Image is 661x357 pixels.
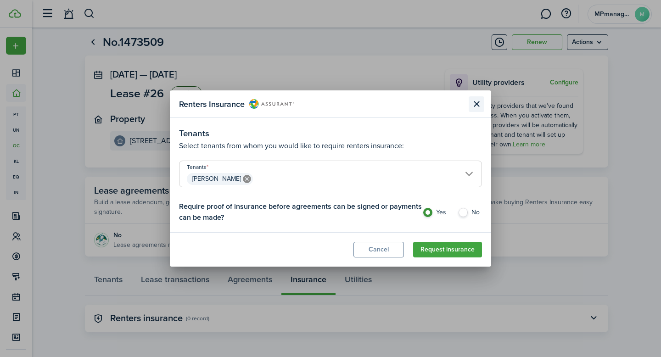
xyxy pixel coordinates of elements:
label: Yes [422,208,448,222]
label: No [458,208,482,222]
modal-title: Renters Insurance [179,95,466,113]
p: Select tenants from whom you would like to require renters insurance: [179,140,482,151]
span: [PERSON_NAME] [192,174,241,184]
button: Request insurance [413,242,482,257]
h4: Require proof of insurance before agreements can be signed or payments can be made? [179,201,422,223]
button: Close modal [469,96,484,112]
img: Renters Insurance [249,99,294,109]
h3: Tenants [179,127,482,140]
button: Cancel [353,242,404,257]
